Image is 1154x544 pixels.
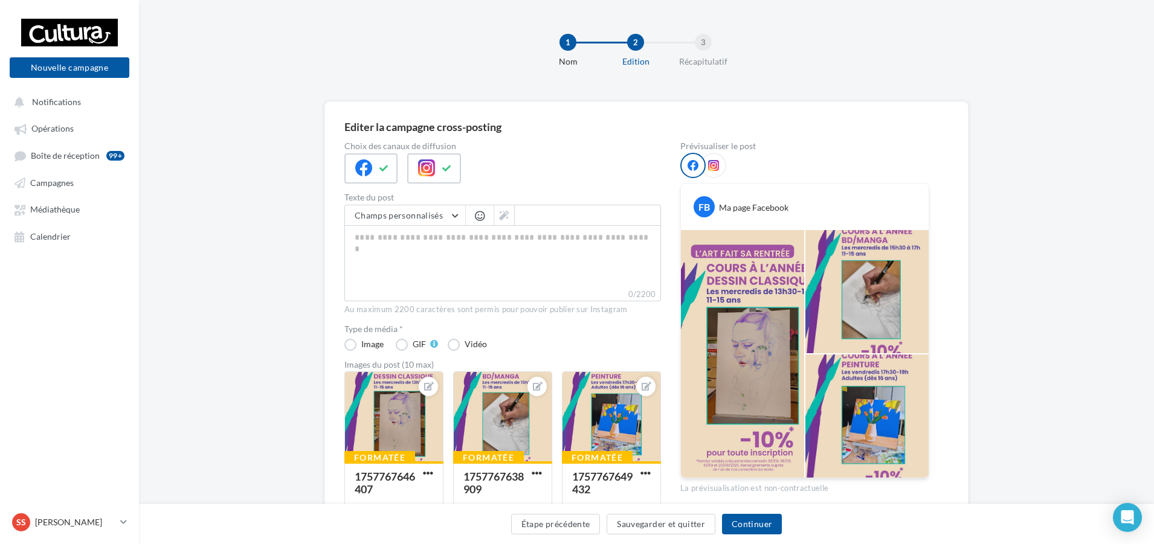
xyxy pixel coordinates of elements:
[722,514,782,534] button: Continuer
[31,150,100,161] span: Boîte de réception
[607,514,715,534] button: Sauvegarder et quitter
[344,121,501,132] div: Editer la campagne cross-posting
[7,198,132,220] a: Médiathèque
[30,205,80,215] span: Médiathèque
[719,202,788,214] div: Ma page Facebook
[559,34,576,51] div: 1
[562,451,633,464] div: Formatée
[413,340,426,348] div: GIF
[361,340,384,348] div: Image
[10,511,129,534] a: SS [PERSON_NAME]
[694,196,715,217] div: FB
[695,34,712,51] div: 3
[344,142,661,150] label: Choix des canaux de diffusion
[627,34,644,51] div: 2
[344,325,661,333] label: Type de média *
[7,117,132,139] a: Opérations
[30,231,71,242] span: Calendrier
[7,225,132,247] a: Calendrier
[106,151,124,161] div: 99+
[344,193,661,202] label: Texte du post
[665,56,742,68] div: Récapitulatif
[572,470,633,496] div: 1757767649432
[16,516,26,528] span: SS
[680,478,929,494] div: La prévisualisation est non-contractuelle
[35,516,115,528] p: [PERSON_NAME]
[345,205,465,226] button: Champs personnalisés
[7,144,132,167] a: Boîte de réception99+
[344,360,661,369] div: Images du post (10 max)
[511,514,601,534] button: Étape précédente
[453,451,524,464] div: Formatée
[344,304,661,315] div: Au maximum 2200 caractères sont permis pour pouvoir publier sur Instagram
[7,91,127,112] button: Notifications
[10,57,129,78] button: Nouvelle campagne
[1113,503,1142,532] div: Open Intercom Messenger
[355,210,443,220] span: Champs personnalisés
[680,142,929,150] div: Prévisualiser le post
[30,178,74,188] span: Campagnes
[529,56,607,68] div: Nom
[7,171,132,193] a: Campagnes
[31,124,74,134] span: Opérations
[597,56,674,68] div: Edition
[344,288,661,301] label: 0/2200
[344,451,415,464] div: Formatée
[355,470,415,496] div: 1757767646407
[465,340,487,348] div: Vidéo
[463,470,524,496] div: 1757767638909
[32,97,81,107] span: Notifications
